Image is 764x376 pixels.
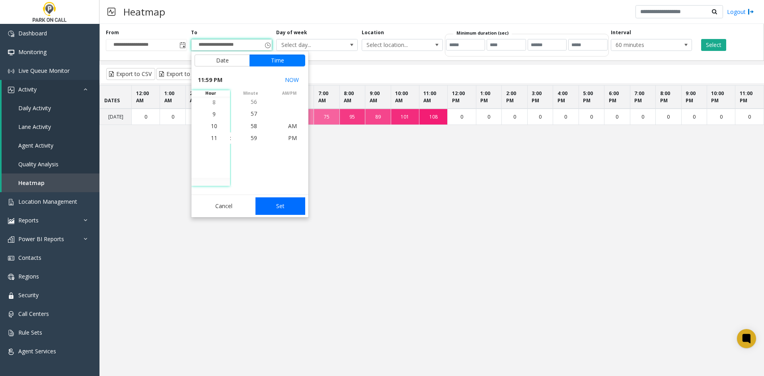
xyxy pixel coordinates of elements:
span: Rule Sets [18,329,42,336]
td: 75 [314,109,339,125]
span: Heatmap [18,179,45,187]
img: 'icon' [8,31,14,37]
span: 11 [211,134,217,142]
th: 6:00 PM [604,86,630,109]
th: 11:00 PM [735,86,764,109]
img: 'icon' [8,49,14,56]
td: 0 [502,109,527,125]
th: 12:00 AM [132,86,160,109]
img: 'icon' [8,274,14,280]
span: 59 [251,134,257,142]
h3: Heatmap [119,2,169,21]
span: PM [288,134,297,142]
img: 'icon' [8,218,14,224]
img: 'icon' [8,330,14,336]
a: Quality Analysis [2,155,99,173]
span: Agent Activity [18,142,53,149]
td: 0 [553,109,579,125]
span: Toggle popup [178,39,187,51]
span: Lane Activity [18,123,51,131]
th: 8:00 PM [656,86,681,109]
span: 57 [251,110,257,117]
span: Daily Activity [18,104,51,112]
img: 'icon' [8,255,14,261]
td: 0 [707,109,735,125]
td: [DATE] [100,109,132,125]
label: Interval [611,29,631,36]
img: 'icon' [8,349,14,355]
img: 'icon' [8,292,14,299]
a: Agent Activity [2,136,99,155]
img: logout [748,8,754,16]
span: Quality Analysis [18,160,58,168]
th: 12:00 PM [448,86,476,109]
button: Date tab [195,55,250,66]
a: Logout [727,8,754,16]
span: Security [18,291,39,299]
span: Select location... [362,39,427,51]
td: 0 [476,109,501,125]
span: Live Queue Monitor [18,67,70,74]
th: 1:00 AM [160,86,185,109]
span: hour [191,90,230,96]
span: Activity [18,86,37,93]
span: 11:59 PM [198,74,222,86]
td: 89 [365,109,391,125]
td: 0 [527,109,553,125]
span: Reports [18,216,39,224]
img: pageIcon [107,2,115,21]
span: 10 [211,122,217,130]
th: 10:00 AM [391,86,419,109]
div: : [230,134,231,142]
th: 7:00 AM [314,86,339,109]
th: 2:00 AM [185,86,211,109]
button: Select now [282,73,302,87]
img: 'icon' [8,199,14,205]
button: Export to CSV [106,68,155,80]
span: 58 [251,122,257,129]
td: 0 [630,109,655,125]
td: 0 [160,109,185,125]
td: 0 [656,109,681,125]
label: Location [362,29,384,36]
span: Call Centers [18,310,49,318]
img: 'icon' [8,236,14,243]
th: 4:00 PM [553,86,579,109]
th: 10:00 PM [707,86,735,109]
span: AM [288,122,297,130]
label: Day of week [276,29,307,36]
img: 'icon' [8,68,14,74]
th: 3:00 PM [527,86,553,109]
span: 9 [212,110,216,118]
span: AM/PM [270,90,308,96]
td: 0 [735,109,764,125]
td: 0 [681,109,707,125]
span: Dashboard [18,29,47,37]
td: 0 [132,109,160,125]
th: 9:00 AM [365,86,391,109]
span: 8 [212,98,216,106]
span: minute [231,90,270,96]
th: 8:00 AM [339,86,365,109]
button: Select [701,39,726,51]
button: Cancel [195,197,253,215]
span: 56 [251,98,257,105]
a: Activity [2,80,99,99]
span: Contacts [18,254,41,261]
button: Export to Excel [156,68,209,80]
label: From [106,29,119,36]
span: Monitoring [18,48,47,56]
th: 9:00 PM [681,86,707,109]
td: 0 [604,109,630,125]
td: 108 [419,109,447,125]
td: 0 [448,109,476,125]
th: 7:00 PM [630,86,655,109]
th: 2:00 PM [502,86,527,109]
td: 0 [185,109,211,125]
th: 1:00 PM [476,86,501,109]
button: Time tab [249,55,305,66]
td: 101 [391,109,419,125]
span: Regions [18,273,39,280]
label: Minimum duration (sec) [456,30,509,36]
td: 0 [579,109,604,125]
